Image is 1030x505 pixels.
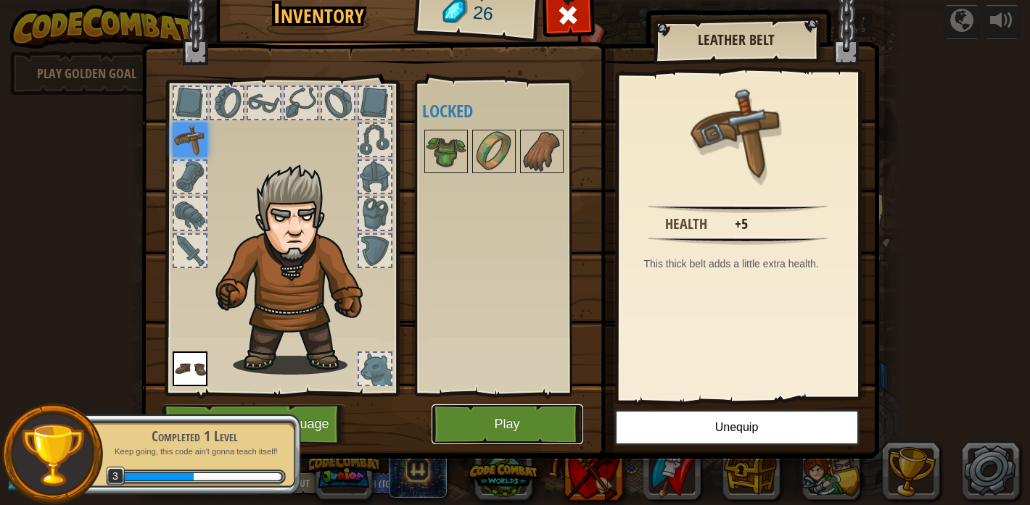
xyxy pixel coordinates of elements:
img: portrait.png [173,351,207,386]
div: This thick belt adds a little extra health. [644,256,839,271]
span: 3 [106,467,125,486]
p: Keep going, this code ain't gonna teach itself! [103,446,286,457]
img: portrait.png [426,131,466,172]
button: Play [432,404,583,444]
div: +5 [735,214,748,235]
img: hr.png [648,204,827,213]
img: portrait.png [522,131,562,172]
div: Completed 1 Level [103,426,286,446]
img: hair_m2.png [209,164,387,375]
div: Health [665,214,707,235]
button: Unequip [614,409,860,446]
img: trophy.png [20,422,86,488]
h2: Leather Belt [668,32,804,48]
img: portrait.png [691,85,785,179]
h4: Locked [422,101,593,120]
img: hr.png [648,236,827,245]
img: portrait.png [474,131,514,172]
img: portrait.png [173,122,207,157]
